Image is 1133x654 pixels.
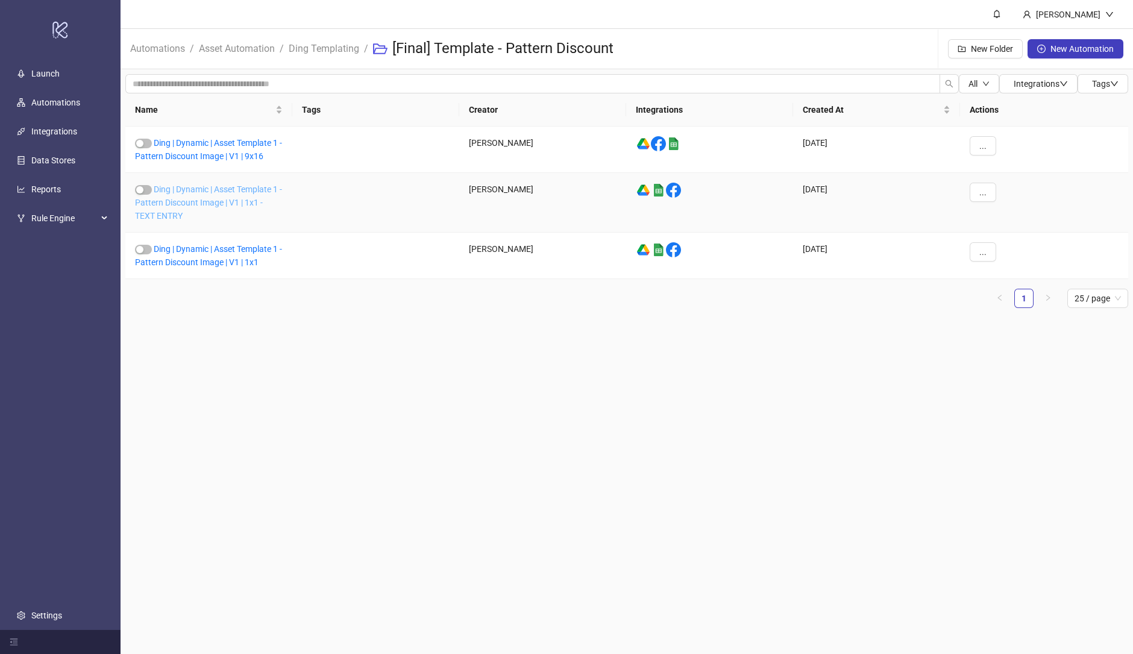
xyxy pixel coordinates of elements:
[1038,289,1058,308] li: Next Page
[286,41,362,54] a: Ding Templating
[1028,39,1123,58] button: New Automation
[17,214,25,222] span: fork
[793,93,960,127] th: Created At
[392,39,614,58] h3: [Final] Template - Pattern Discount
[968,79,978,89] span: All
[793,233,960,279] div: [DATE]
[979,187,987,197] span: ...
[990,289,1009,308] li: Previous Page
[1023,10,1031,19] span: user
[459,173,626,233] div: [PERSON_NAME]
[982,80,990,87] span: down
[1014,289,1034,308] li: 1
[135,244,282,267] a: Ding | Dynamic | Asset Template 1 - Pattern Discount Image | V1 | 1x1
[190,39,194,58] li: /
[135,138,282,161] a: Ding | Dynamic | Asset Template 1 - Pattern Discount Image | V1 | 9x16
[626,93,793,127] th: Integrations
[803,103,941,116] span: Created At
[10,638,18,646] span: menu-fold
[1014,79,1068,89] span: Integrations
[459,233,626,279] div: [PERSON_NAME]
[999,74,1078,93] button: Integrationsdown
[793,173,960,233] div: [DATE]
[1059,80,1068,88] span: down
[125,93,292,127] th: Name
[996,294,1003,301] span: left
[1044,294,1052,301] span: right
[459,93,626,127] th: Creator
[135,184,282,221] a: Ding | Dynamic | Asset Template 1 - Pattern Discount Image | V1 | 1x1 - TEXT ENTRY
[135,103,273,116] span: Name
[1031,8,1105,21] div: [PERSON_NAME]
[1078,74,1128,93] button: Tagsdown
[993,10,1001,18] span: bell
[959,74,999,93] button: Alldown
[1067,289,1128,308] div: Page Size
[31,611,62,620] a: Settings
[1105,10,1114,19] span: down
[979,247,987,257] span: ...
[1075,289,1121,307] span: 25 / page
[31,69,60,78] a: Launch
[128,41,187,54] a: Automations
[196,41,277,54] a: Asset Automation
[960,93,1128,127] th: Actions
[1092,79,1119,89] span: Tags
[1110,80,1119,88] span: down
[945,80,953,88] span: search
[1038,289,1058,308] button: right
[280,39,284,58] li: /
[979,141,987,151] span: ...
[1015,289,1033,307] a: 1
[364,39,368,58] li: /
[971,44,1013,54] span: New Folder
[970,242,996,262] button: ...
[459,127,626,173] div: [PERSON_NAME]
[793,127,960,173] div: [DATE]
[958,45,966,53] span: folder-add
[31,156,75,165] a: Data Stores
[31,98,80,107] a: Automations
[292,93,459,127] th: Tags
[970,136,996,156] button: ...
[970,183,996,202] button: ...
[373,42,388,56] span: folder-open
[31,206,98,230] span: Rule Engine
[1050,44,1114,54] span: New Automation
[31,127,77,136] a: Integrations
[31,184,61,194] a: Reports
[948,39,1023,58] button: New Folder
[1037,45,1046,53] span: plus-circle
[990,289,1009,308] button: left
